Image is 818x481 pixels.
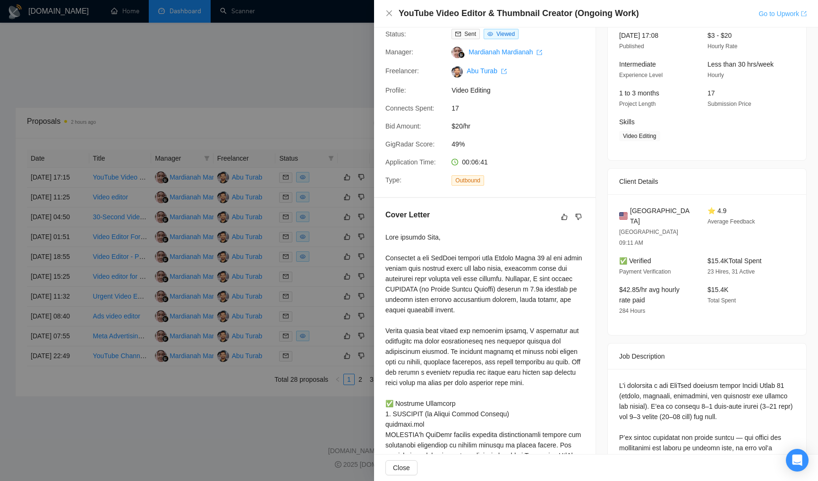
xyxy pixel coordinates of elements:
[452,159,458,165] span: clock-circle
[385,158,436,166] span: Application Time:
[452,66,463,77] img: c17AIh_ouQ017qqbpv5dMJlI87Xz-ZQrLW95avSDtJqyTu-v4YmXMF36r_-N9cmn4S
[786,449,809,472] div: Open Intercom Messenger
[464,31,476,37] span: Sent
[452,85,593,95] span: Video Editing
[385,86,406,94] span: Profile:
[707,257,761,265] span: $15.4K Total Spent
[573,211,584,223] button: dislike
[385,67,419,75] span: Freelancer:
[707,72,724,78] span: Hourly
[707,89,715,97] span: 17
[385,9,393,17] span: close
[619,308,645,314] span: 284 Hours
[619,286,680,304] span: $42.85/hr avg hourly rate paid
[561,213,568,221] span: like
[452,139,593,149] span: 49%
[537,50,542,55] span: export
[399,8,639,19] h4: YouTube Video Editor & Thumbnail Creator (Ongoing Work)
[385,104,435,112] span: Connects Spent:
[619,118,635,126] span: Skills
[707,60,774,68] span: Less than 30 hrs/week
[619,72,663,78] span: Experience Level
[385,140,435,148] span: GigRadar Score:
[619,344,795,369] div: Job Description
[619,60,656,68] span: Intermediate
[707,43,737,50] span: Hourly Rate
[452,121,593,131] span: $20/hr
[707,32,732,39] span: $3 - $20
[707,286,728,293] span: $15.4K
[467,67,507,75] a: Abu Turab export
[619,32,658,39] span: [DATE] 17:08
[707,218,755,225] span: Average Feedback
[452,103,593,113] span: 17
[458,52,465,58] img: gigradar-bm.png
[619,89,659,97] span: 1 to 3 months
[487,31,493,37] span: eye
[452,175,484,186] span: Outbound
[619,101,656,107] span: Project Length
[385,122,421,130] span: Bid Amount:
[385,209,430,221] h5: Cover Letter
[469,48,542,56] a: Mardianah Mardianah export
[619,43,644,50] span: Published
[455,31,461,37] span: mail
[707,297,736,304] span: Total Spent
[619,169,795,194] div: Client Details
[393,463,410,473] span: Close
[630,206,692,226] span: [GEOGRAPHIC_DATA]
[496,31,515,37] span: Viewed
[619,257,651,265] span: ✅ Verified
[619,268,671,275] span: Payment Verification
[707,101,751,107] span: Submission Price
[575,213,582,221] span: dislike
[385,460,418,475] button: Close
[801,11,807,17] span: export
[707,207,726,215] span: ⭐ 4.9
[385,48,413,56] span: Manager:
[619,131,660,141] span: Video Editing
[619,229,678,246] span: [GEOGRAPHIC_DATA] 09:11 AM
[758,10,807,17] a: Go to Upworkexport
[619,211,628,221] img: 🇺🇸
[559,211,570,223] button: like
[707,268,755,275] span: 23 Hires, 31 Active
[385,30,406,38] span: Status:
[462,158,488,166] span: 00:06:41
[501,69,507,74] span: export
[385,176,401,184] span: Type:
[385,9,393,17] button: Close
